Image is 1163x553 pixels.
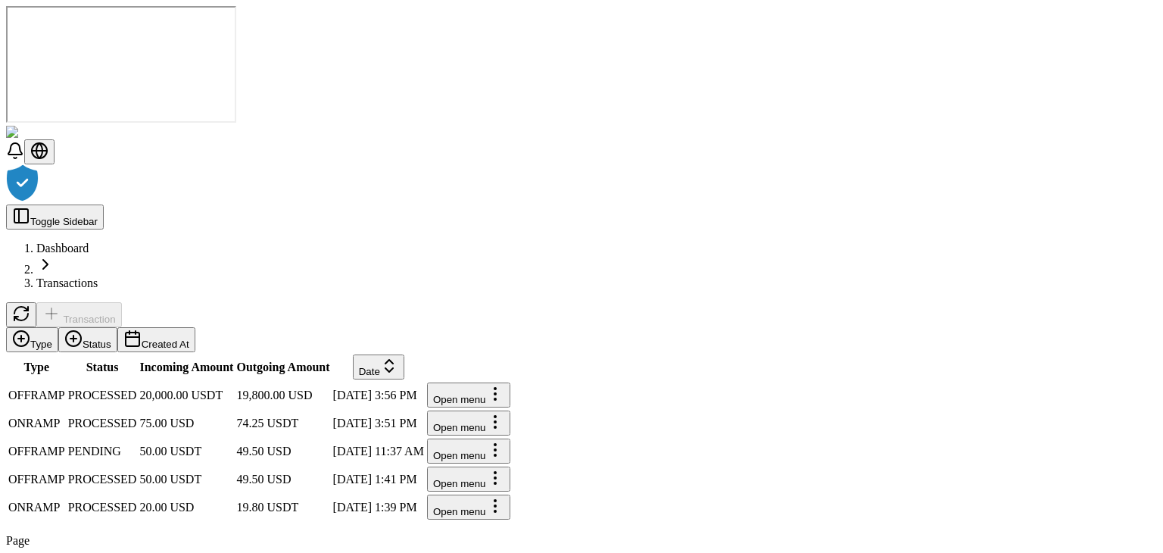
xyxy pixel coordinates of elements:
td: ONRAMP [8,410,66,436]
span: [DATE] 11:37 AM [333,445,424,458]
td: ONRAMP [8,494,66,520]
div: PROCESSED [68,473,137,486]
span: Open menu [433,422,486,433]
span: 20,000.00 USDT [139,389,223,401]
div: PROCESSED [68,417,137,430]
span: Open menu [433,478,486,489]
span: 49.50 USD [236,473,291,486]
div: PENDING [68,445,137,458]
span: 50.00 USDT [139,473,201,486]
button: Open menu [427,383,510,408]
button: Open menu [427,495,510,520]
span: 74.25 USDT [236,417,298,430]
div: PROCESSED [68,501,137,514]
span: Open menu [433,394,486,405]
span: 49.50 USD [236,445,291,458]
button: Open menu [427,467,510,492]
th: Status [67,354,138,380]
span: [DATE] 1:39 PM [333,501,417,514]
button: Created At [117,327,195,352]
span: Transaction [63,314,115,325]
button: Date [353,355,404,380]
span: 50.00 USDT [139,445,201,458]
span: Open menu [433,450,486,461]
span: Created At [142,339,189,350]
img: ShieldPay Logo [6,126,96,139]
nav: breadcrumb [6,242,1157,290]
span: [DATE] 3:51 PM [333,417,417,430]
th: Type [8,354,66,380]
span: 75.00 USD [139,417,194,430]
button: Type [6,327,58,352]
p: Page [6,534,1157,548]
button: Status [58,327,117,352]
span: [DATE] 3:56 PM [333,389,417,401]
button: Open menu [427,439,510,464]
span: Toggle Sidebar [30,216,98,227]
td: OFFRAMP [8,466,66,492]
span: 19,800.00 USD [236,389,312,401]
span: [DATE] 1:41 PM [333,473,417,486]
th: Outgoing Amount [235,354,330,380]
a: Transactions [36,276,98,289]
th: Incoming Amount [139,354,234,380]
span: 19.80 USDT [236,501,298,514]
td: OFFRAMP [8,382,66,408]
a: Dashboard [36,242,89,255]
div: PROCESSED [68,389,137,402]
button: Toggle Sidebar [6,205,104,230]
button: Open menu [427,411,510,436]
button: Transaction [36,302,122,327]
span: 20.00 USD [139,501,194,514]
td: OFFRAMP [8,438,66,464]
span: Open menu [433,506,486,517]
